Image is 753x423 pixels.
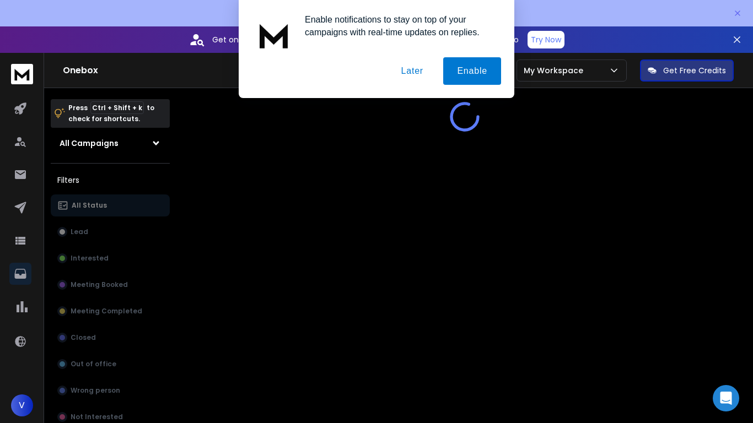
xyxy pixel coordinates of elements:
p: Press to check for shortcuts. [68,102,154,124]
button: Enable [443,57,501,85]
button: V [11,394,33,416]
button: Later [387,57,437,85]
h1: All Campaigns [60,138,119,149]
div: Open Intercom Messenger [713,385,739,411]
img: notification icon [252,13,296,57]
h3: Filters [51,172,170,188]
span: Ctrl + Shift + k [90,101,144,114]
button: All Campaigns [51,132,170,154]
div: Enable notifications to stay on top of your campaigns with real-time updates on replies. [296,13,501,39]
